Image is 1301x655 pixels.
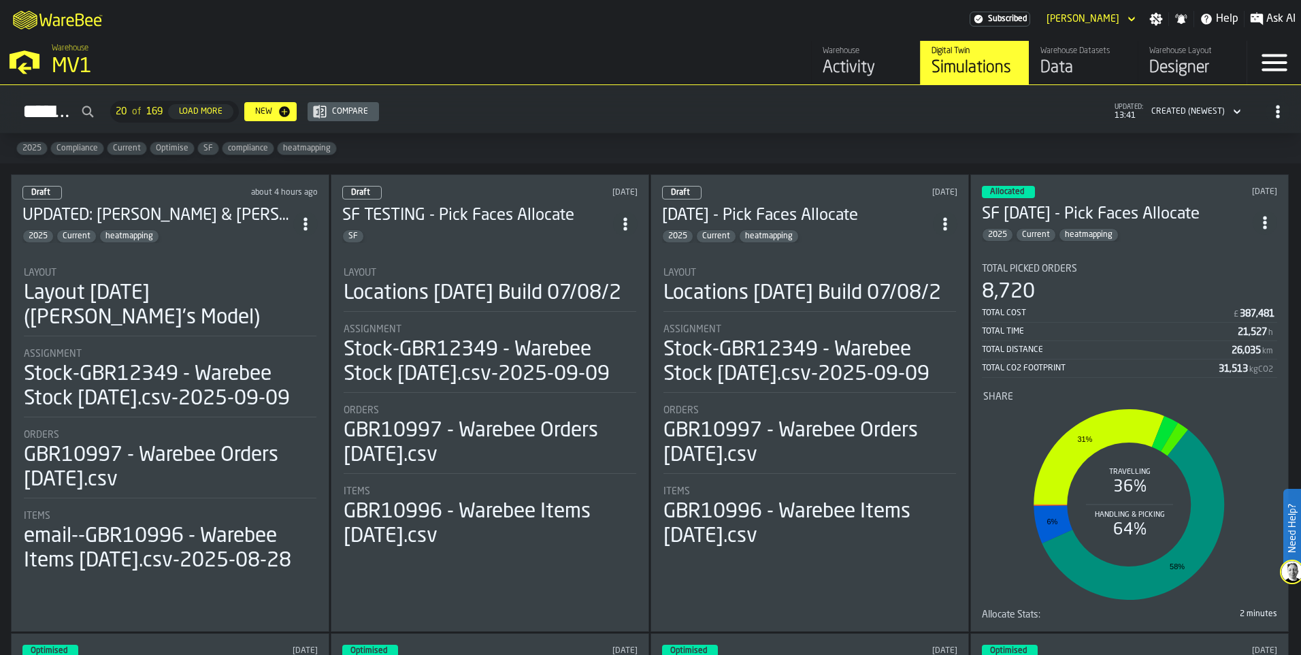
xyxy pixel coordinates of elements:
[920,41,1029,84] a: link-to-/wh/i/3ccf57d1-1e0c-4a81-a3bb-c2011c5f0d50/simulations
[1017,230,1055,240] span: Current
[24,268,316,278] div: Title
[1194,11,1244,27] label: button-toggle-Help
[344,338,636,387] div: Stock-GBR12349 - Warebee Stock [DATE].csv-2025-09-09
[344,486,636,497] div: Title
[344,281,621,306] div: Locations [DATE] Build 07/08/2
[663,268,956,278] div: Title
[24,511,316,573] div: stat-Items
[11,174,329,632] div: ItemListCard-DashboardItemContainer
[344,419,636,468] div: GBR10997 - Warebee Orders [DATE].csv
[663,324,956,393] div: stat-Assignment
[662,205,933,227] h3: [DATE] - Pick Faces Allocate
[24,430,59,441] span: Orders
[982,609,1277,620] div: stat-Allocate Stats:
[351,189,370,197] span: Draft
[1268,328,1273,338] span: h
[1232,345,1261,356] div: Stat Value
[31,647,67,655] span: Optimised
[1149,46,1236,56] div: Warehouse Layout
[1262,347,1273,356] span: km
[24,349,82,360] span: Assignment
[24,524,316,573] div: email--GBR10996 - Warebee Items [DATE].csv-2025-08-28
[663,405,956,474] div: stat-Orders
[344,324,401,335] span: Assignment
[51,144,103,153] span: Compliance
[697,231,736,241] span: Current
[983,392,1276,607] div: stat-Share
[250,107,278,116] div: New
[244,102,297,121] button: button-New
[344,268,376,278] span: Layout
[24,511,316,522] div: Title
[970,12,1030,27] div: Menu Subscription
[982,186,1035,198] div: status-3 2
[670,647,707,655] span: Optimised
[1115,103,1143,111] span: updated:
[982,327,1238,336] div: Total Time
[344,324,636,335] div: Title
[52,44,88,53] span: Warehouse
[982,263,1277,378] div: stat-Total Picked Orders
[1059,230,1118,240] span: heatmapping
[831,188,957,197] div: Updated: 23/09/2025, 15:44:06 Created: 23/09/2025, 14:40:02
[327,107,374,116] div: Compare
[22,205,293,227] h3: UPDATED: [PERSON_NAME] & [PERSON_NAME] [DATE]
[24,430,316,441] div: Title
[344,268,636,278] div: Title
[24,281,316,330] div: Layout [DATE] ([PERSON_NAME]'s Model)
[223,144,274,153] span: compliance
[198,144,218,153] span: SF
[671,189,690,197] span: Draft
[1151,107,1225,116] div: DropdownMenuValue-2
[344,486,636,549] div: stat-Items
[982,253,1277,620] section: card-SimulationDashboardCard-allocated
[24,268,316,336] div: stat-Layout
[24,349,316,360] div: Title
[105,101,244,123] div: ButtonLoadMore-Load More-Prev-First-Last
[278,144,336,153] span: heatmapping
[970,174,1289,632] div: ItemListCard-DashboardItemContainer
[511,188,638,197] div: Updated: 23/09/2025, 15:47:23 Created: 23/09/2025, 15:47:02
[1234,310,1238,319] span: £
[663,338,956,387] div: Stock-GBR12349 - Warebee Stock [DATE].csv-2025-09-09
[344,268,636,312] div: stat-Layout
[823,57,909,79] div: Activity
[108,144,146,153] span: Current
[663,405,956,416] div: Title
[343,231,363,241] span: SF
[982,345,1232,355] div: Total Distance
[982,609,1040,620] span: Allocate Stats:
[663,268,696,278] span: Layout
[1216,11,1238,27] span: Help
[57,231,96,241] span: Current
[663,486,956,497] div: Title
[344,324,636,393] div: stat-Assignment
[982,204,1253,225] div: SF 19/09/25 - Pick Faces Allocate
[1115,111,1143,121] span: 13:41
[1047,14,1119,25] div: DropdownMenuValue-Aaron Tamborski Tamborski
[1041,11,1138,27] div: DropdownMenuValue-Aaron Tamborski Tamborski
[1132,609,1277,619] div: 2 minutes
[150,144,194,153] span: Optimise
[174,107,228,116] div: Load More
[24,362,316,411] div: Stock-GBR12349 - Warebee Stock [DATE].csv-2025-09-09
[116,106,127,117] span: 20
[663,486,690,497] span: Items
[662,205,933,227] div: 23/09/25 - Pick Faces Allocate
[982,609,1127,620] div: Title
[24,511,50,522] span: Items
[982,263,1277,274] div: Title
[990,188,1024,196] span: Allocated
[1245,11,1301,27] label: button-toggle-Ask AI
[344,486,370,497] span: Items
[982,364,1219,373] div: Total CO2 Footprint
[983,392,1276,402] div: Title
[22,186,62,199] div: status-0 2
[663,405,699,416] span: Orders
[823,46,909,56] div: Warehouse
